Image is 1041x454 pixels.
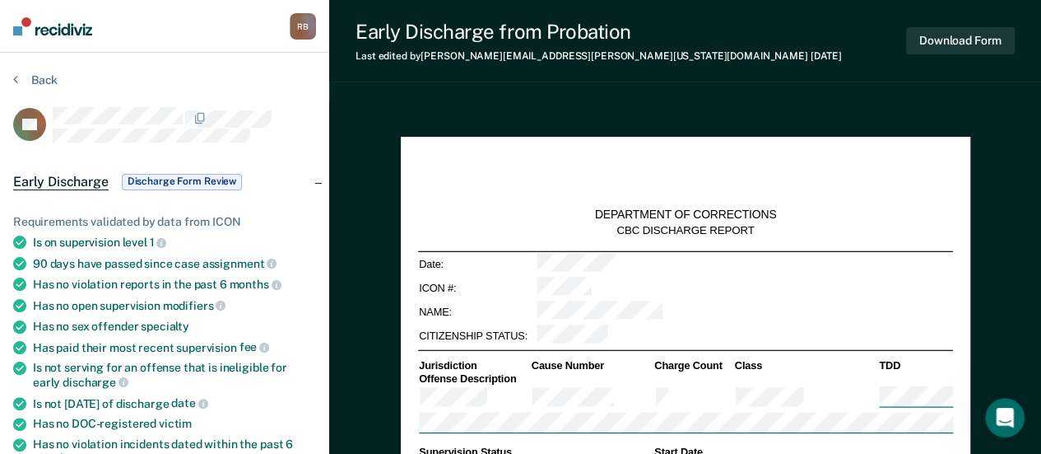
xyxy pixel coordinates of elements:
[13,73,58,87] button: Back
[356,20,842,44] div: Early Discharge from Probation
[163,299,226,312] span: modifiers
[417,251,535,276] td: Date:
[33,417,316,431] div: Has no DOC-registered
[33,361,316,389] div: Is not serving for an offense that is ineligible for early
[122,174,242,190] span: Discharge Form Review
[33,340,316,355] div: Has paid their most recent supervision
[594,208,776,222] div: DEPARTMENT OF CORRECTIONS
[417,372,530,386] th: Offense Description
[150,236,167,249] span: 1
[33,298,316,313] div: Has no open supervision
[530,358,653,372] th: Cause Number
[171,396,207,410] span: date
[616,223,754,237] div: CBC DISCHARGE REPORT
[985,398,1025,438] iframe: Intercom live chat
[13,174,109,190] span: Early Discharge
[417,276,535,300] td: ICON #:
[13,17,92,35] img: Recidiviz
[33,396,316,411] div: Is not [DATE] of discharge
[417,300,535,324] td: NAME:
[230,278,281,291] span: months
[33,256,316,271] div: 90 days have passed since case
[906,27,1015,54] button: Download Form
[417,324,535,348] td: CITIZENSHIP STATUS:
[33,320,316,334] div: Has no sex offender
[141,320,189,333] span: specialty
[356,50,842,62] div: Last edited by [PERSON_NAME][EMAIL_ADDRESS][PERSON_NAME][US_STATE][DOMAIN_NAME]
[877,358,952,372] th: TDD
[13,215,316,229] div: Requirements validated by data from ICON
[811,50,842,62] span: [DATE]
[290,13,316,40] div: R B
[33,235,316,250] div: Is on supervision level
[63,376,128,389] span: discharge
[733,358,878,372] th: Class
[239,340,269,353] span: fee
[290,13,316,40] button: RB
[202,257,277,270] span: assignment
[653,358,732,372] th: Charge Count
[33,277,316,292] div: Has no violation reports in the past 6
[417,358,530,372] th: Jurisdiction
[159,417,192,430] span: victim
